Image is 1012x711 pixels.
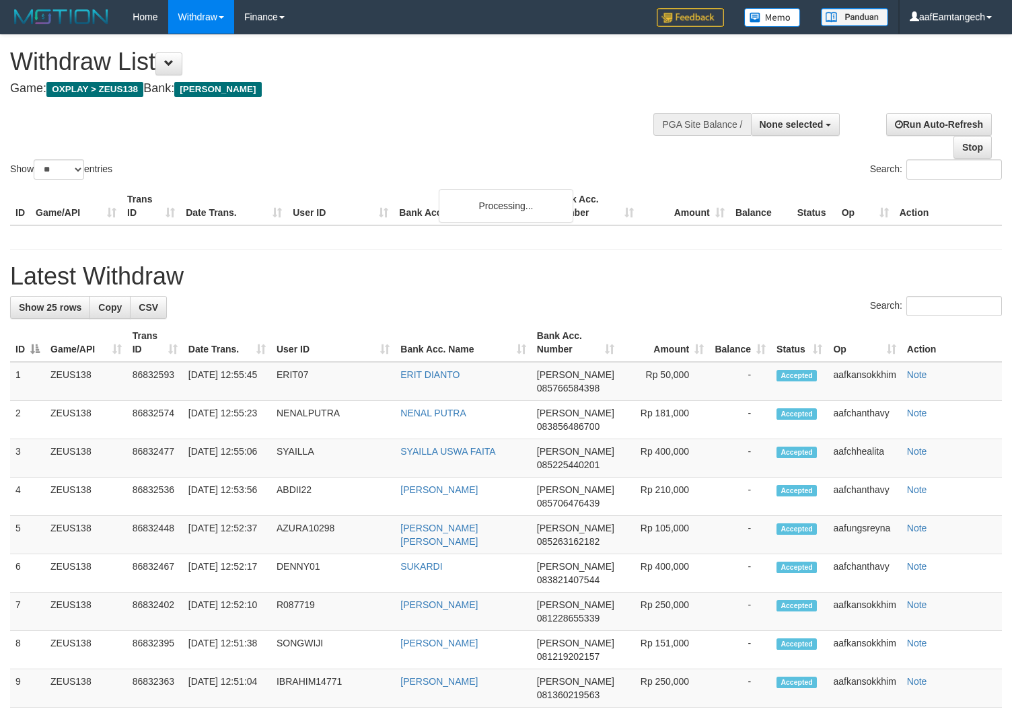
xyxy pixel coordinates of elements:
[394,187,548,225] th: Bank Acc. Name
[271,631,395,669] td: SONGWIJI
[400,561,442,572] a: SUKARDI
[127,554,183,593] td: 86832467
[828,669,901,708] td: aafkansokkhim
[537,536,600,547] span: Copy 085263162182 to clipboard
[776,600,817,611] span: Accepted
[395,324,532,362] th: Bank Acc. Name: activate to sort column ascending
[537,689,600,700] span: Copy 081360219563 to clipboard
[709,631,771,669] td: -
[45,401,127,439] td: ZEUS138
[400,638,478,648] a: [PERSON_NAME]
[894,187,1002,225] th: Action
[776,485,817,496] span: Accepted
[271,593,395,631] td: R087719
[400,408,466,418] a: NENAL PUTRA
[620,631,709,669] td: Rp 151,000
[653,113,750,136] div: PGA Site Balance /
[709,439,771,478] td: -
[271,324,395,362] th: User ID: activate to sort column ascending
[400,599,478,610] a: [PERSON_NAME]
[776,638,817,650] span: Accepted
[776,562,817,573] span: Accepted
[906,296,1002,316] input: Search:
[130,296,167,319] a: CSV
[828,554,901,593] td: aafchanthavy
[537,561,614,572] span: [PERSON_NAME]
[10,324,45,362] th: ID: activate to sort column descending
[620,593,709,631] td: Rp 250,000
[45,631,127,669] td: ZEUS138
[751,113,840,136] button: None selected
[271,362,395,401] td: ERIT07
[620,439,709,478] td: Rp 400,000
[953,136,992,159] a: Stop
[183,401,271,439] td: [DATE] 12:55:23
[537,638,614,648] span: [PERSON_NAME]
[907,638,927,648] a: Note
[537,676,614,687] span: [PERSON_NAME]
[907,676,927,687] a: Note
[709,554,771,593] td: -
[183,516,271,554] td: [DATE] 12:52:37
[183,324,271,362] th: Date Trans.: activate to sort column ascending
[127,516,183,554] td: 86832448
[10,439,45,478] td: 3
[657,8,724,27] img: Feedback.jpg
[98,302,122,313] span: Copy
[907,408,927,418] a: Note
[10,401,45,439] td: 2
[127,439,183,478] td: 86832477
[10,48,661,75] h1: Withdraw List
[639,187,730,225] th: Amount
[46,82,143,97] span: OXPLAY > ZEUS138
[271,554,395,593] td: DENNY01
[828,324,901,362] th: Op: activate to sort column ascending
[19,302,81,313] span: Show 25 rows
[776,523,817,535] span: Accepted
[886,113,992,136] a: Run Auto-Refresh
[776,447,817,458] span: Accepted
[271,478,395,516] td: ABDII22
[537,599,614,610] span: [PERSON_NAME]
[10,516,45,554] td: 5
[537,574,600,585] span: Copy 083821407544 to clipboard
[709,401,771,439] td: -
[537,369,614,380] span: [PERSON_NAME]
[287,187,394,225] th: User ID
[828,631,901,669] td: aafkansokkhim
[174,82,261,97] span: [PERSON_NAME]
[45,362,127,401] td: ZEUS138
[537,484,614,495] span: [PERSON_NAME]
[620,554,709,593] td: Rp 400,000
[10,362,45,401] td: 1
[709,478,771,516] td: -
[271,669,395,708] td: IBRAHIM14771
[183,631,271,669] td: [DATE] 12:51:38
[620,362,709,401] td: Rp 50,000
[183,554,271,593] td: [DATE] 12:52:17
[45,439,127,478] td: ZEUS138
[537,459,600,470] span: Copy 085225440201 to clipboard
[439,189,573,223] div: Processing...
[10,263,1002,290] h1: Latest Withdraw
[620,516,709,554] td: Rp 105,000
[771,324,828,362] th: Status: activate to sort column ascending
[620,669,709,708] td: Rp 250,000
[127,478,183,516] td: 86832536
[836,187,894,225] th: Op
[139,302,158,313] span: CSV
[870,159,1002,180] label: Search:
[127,631,183,669] td: 86832395
[906,159,1002,180] input: Search:
[907,369,927,380] a: Note
[271,516,395,554] td: AZURA10298
[902,324,1002,362] th: Action
[776,370,817,381] span: Accepted
[709,669,771,708] td: -
[730,187,792,225] th: Balance
[10,82,661,96] h4: Game: Bank:
[122,187,180,225] th: Trans ID
[45,516,127,554] td: ZEUS138
[828,516,901,554] td: aafungsreyna
[828,362,901,401] td: aafkansokkhim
